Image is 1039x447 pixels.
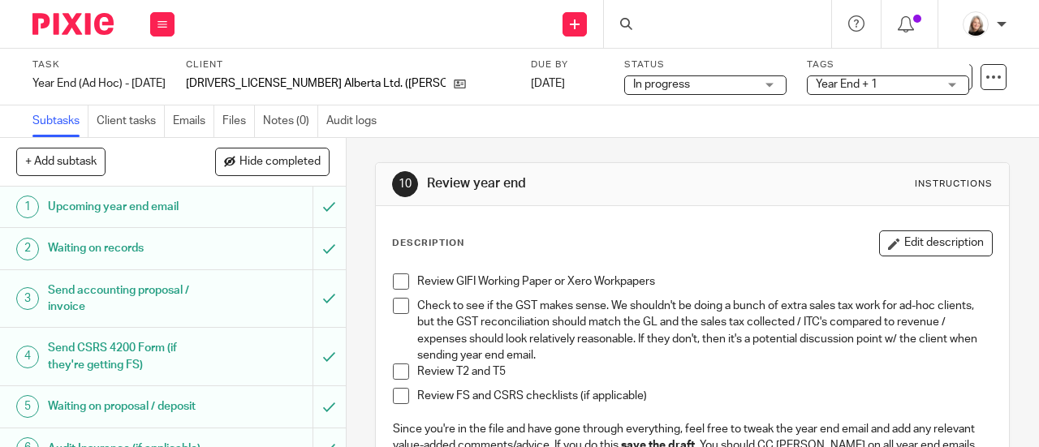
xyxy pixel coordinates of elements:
h1: Send accounting proposal / invoice [48,278,213,320]
h1: Upcoming year end email [48,195,213,219]
label: Due by [531,58,604,71]
button: + Add subtask [16,148,106,175]
img: Screenshot%202023-11-02%20134555.png [963,11,989,37]
p: Description [392,237,464,250]
p: Review T2 and T5 [417,363,992,380]
a: Notes (0) [263,105,318,137]
h1: Send CSRS 4200 Form (if they're getting FS) [48,336,213,377]
div: 4 [16,346,39,368]
label: Task [32,58,166,71]
a: Emails [173,105,214,137]
h1: Waiting on records [48,236,213,260]
div: 10 [392,171,418,197]
label: Tags [807,58,969,71]
div: Year End (Ad Hoc) - [DATE] [32,75,166,92]
span: [DATE] [531,78,565,89]
div: 1 [16,196,39,218]
h1: Review year end [427,175,727,192]
button: Edit description [879,230,993,256]
span: Year End + 1 [816,79,877,90]
div: 5 [16,395,39,418]
p: Review FS and CSRS checklists (if applicable) [417,388,992,421]
p: Check to see if the GST makes sense. We shouldn't be doing a bunch of extra sales tax work for ad... [417,298,992,363]
div: 3 [16,287,39,310]
label: Client [186,58,511,71]
a: Files [222,105,255,137]
div: 2 [16,238,39,260]
a: Subtasks [32,105,88,137]
span: In progress [633,79,690,90]
span: Hide completed [239,156,321,169]
a: Audit logs [326,105,385,137]
button: Hide completed [215,148,330,175]
p: Review GIFI Working Paper or Xero Workpapers [417,273,992,290]
img: Pixie [32,13,114,35]
div: Instructions [915,178,993,191]
h1: Waiting on proposal / deposit [48,394,213,419]
a: Client tasks [97,105,165,137]
p: [DRIVERS_LICENSE_NUMBER] Alberta Ltd. ([PERSON_NAME]) [186,75,446,92]
div: Year End (Ad Hoc) - May 2025 [32,75,166,92]
label: Status [624,58,787,71]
